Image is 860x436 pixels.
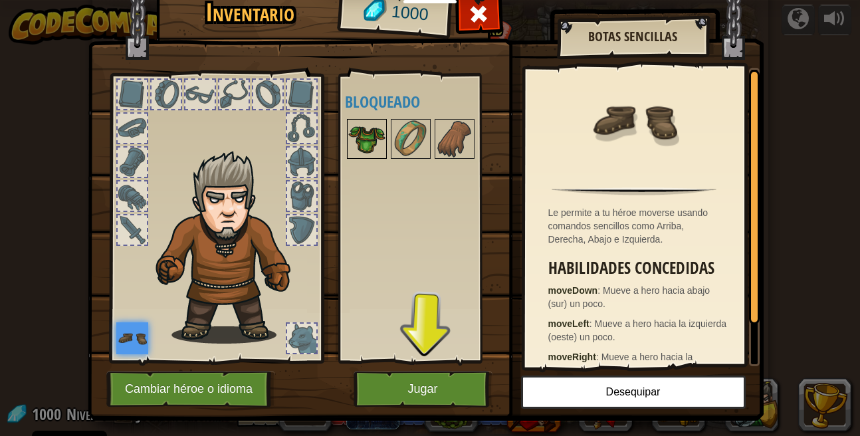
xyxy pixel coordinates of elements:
span: : [590,318,595,329]
button: Desequipar [521,376,746,409]
div: Le permite a tu héroe moverse usando comandos sencillos como Arriba, Derecha, Abajo e Izquierda. [548,206,727,246]
strong: moveRight [548,352,596,362]
button: Cambiar héroe o idioma [106,371,275,407]
img: portrait.png [348,120,385,158]
img: portrait.png [116,322,148,354]
span: Mueve a hero hacia abajo (sur) un poco. [548,285,710,309]
img: portrait.png [591,78,677,164]
strong: moveLeft [548,318,590,329]
h3: Habilidades concedidas [548,259,727,277]
span: Mueve a hero hacia la izquierda (oeste) un poco. [548,318,726,342]
button: Jugar [354,371,492,407]
img: hr.png [552,187,716,195]
span: : [596,352,601,362]
img: hair_m2.png [150,150,312,344]
img: portrait.png [392,120,429,158]
img: portrait.png [436,120,473,158]
span: Mueve a hero hacia la derecha (este) un poco. [548,352,693,376]
h4: Bloqueado [345,93,502,110]
h2: Botas Sencillas [570,29,695,44]
span: : [597,285,603,296]
strong: moveDown [548,285,598,296]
